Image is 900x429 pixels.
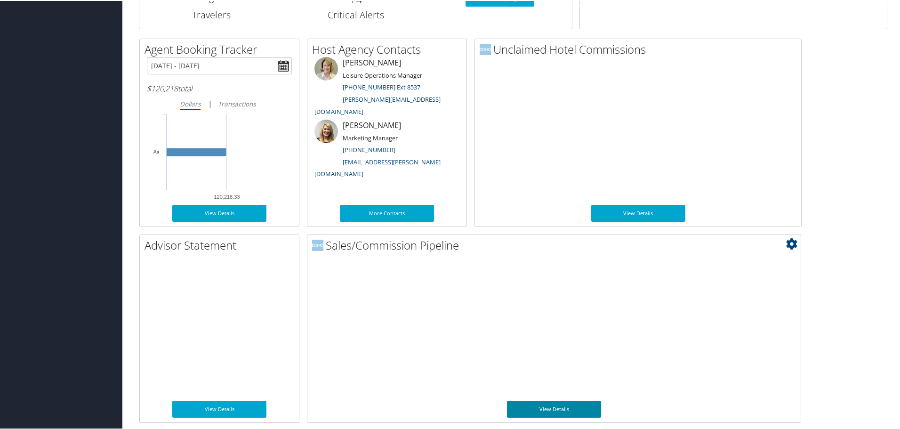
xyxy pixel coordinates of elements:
[591,204,685,221] a: View Details
[480,43,491,54] img: domo-logo.png
[314,119,338,142] img: ali-moffitt.jpg
[147,82,292,93] h6: total
[312,239,323,250] img: domo-logo.png
[146,8,276,21] h3: Travelers
[507,400,601,417] a: View Details
[153,148,160,154] tspan: Air
[343,133,398,141] small: Marketing Manager
[172,400,266,417] a: View Details
[214,193,240,199] tspan: 120,218.33
[480,40,801,57] h2: Unclaimed Hotel Commissions
[312,40,466,57] h2: Host Agency Contacts
[343,70,422,79] small: Leisure Operations Manager
[290,8,420,21] h3: Critical Alerts
[145,236,299,252] h2: Advisor Statement
[343,145,395,153] a: [PHONE_NUMBER]
[310,56,464,119] li: [PERSON_NAME]
[147,82,178,93] span: $120,218
[312,236,801,252] h2: Sales/Commission Pipeline
[340,204,434,221] a: More Contacts
[147,97,292,109] div: |
[314,157,441,178] a: [EMAIL_ADDRESS][PERSON_NAME][DOMAIN_NAME]
[145,40,299,57] h2: Agent Booking Tracker
[310,119,464,181] li: [PERSON_NAME]
[343,82,420,90] a: [PHONE_NUMBER] Ext 8537
[314,94,441,115] a: [PERSON_NAME][EMAIL_ADDRESS][DOMAIN_NAME]
[314,56,338,80] img: meredith-price.jpg
[172,204,266,221] a: View Details
[180,98,201,107] i: Dollars
[218,98,256,107] i: Transactions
